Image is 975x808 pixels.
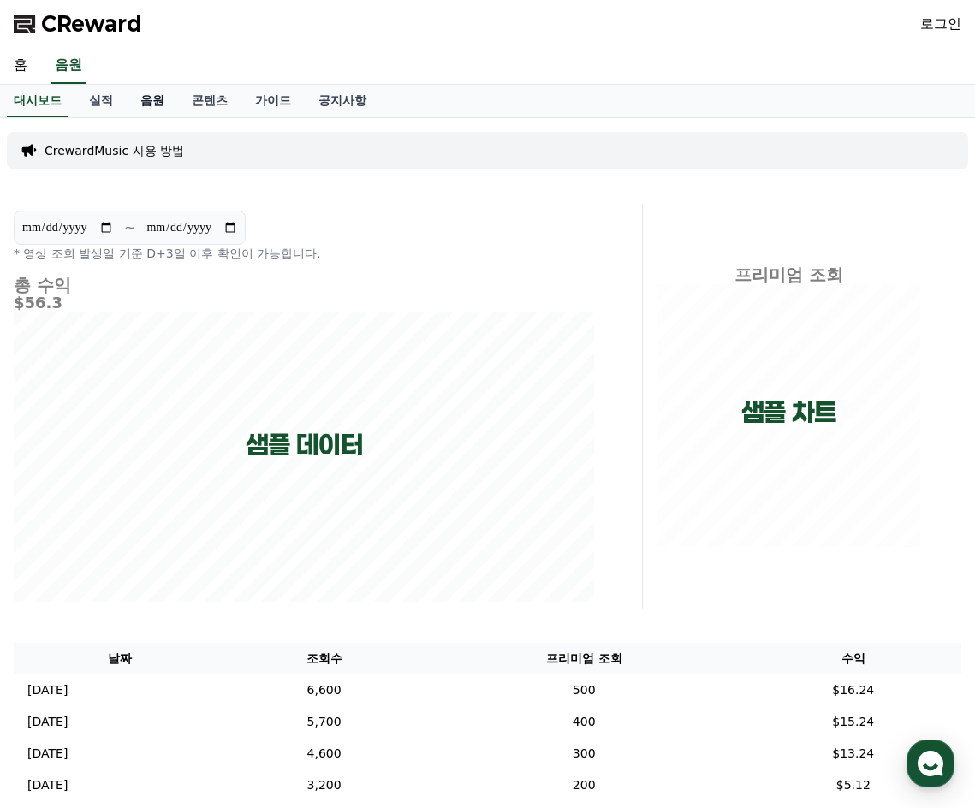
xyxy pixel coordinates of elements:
[265,568,285,582] span: 설정
[14,276,594,294] h4: 총 수익
[27,745,68,763] p: [DATE]
[178,85,241,117] a: 콘텐츠
[225,674,423,706] td: 6,600
[157,569,177,583] span: 대화
[14,245,594,262] p: * 영상 조회 발생일 기준 D+3일 이후 확인이 가능합니다.
[7,85,68,117] a: 대시보드
[225,738,423,769] td: 4,600
[5,543,113,585] a: 홈
[27,776,68,794] p: [DATE]
[920,14,961,34] a: 로그인
[27,681,68,699] p: [DATE]
[51,48,86,84] a: 음원
[27,713,68,731] p: [DATE]
[746,769,961,801] td: $5.12
[423,674,746,706] td: 500
[113,543,221,585] a: 대화
[423,769,746,801] td: 200
[746,738,961,769] td: $13.24
[746,643,961,674] th: 수익
[246,430,363,460] p: 샘플 데이터
[41,10,142,38] span: CReward
[225,706,423,738] td: 5,700
[221,543,329,585] a: 설정
[225,769,423,801] td: 3,200
[423,738,746,769] td: 300
[241,85,305,117] a: 가이드
[54,568,64,582] span: 홈
[741,397,836,428] p: 샘플 차트
[127,85,178,117] a: 음원
[423,706,746,738] td: 400
[746,674,961,706] td: $16.24
[746,706,961,738] td: $15.24
[657,265,920,284] h4: 프리미엄 조회
[14,10,142,38] a: CReward
[14,643,225,674] th: 날짜
[423,643,746,674] th: 프리미엄 조회
[45,142,184,159] a: CrewardMusic 사용 방법
[14,294,594,312] h5: $56.3
[305,85,380,117] a: 공지사항
[124,217,135,238] p: ~
[75,85,127,117] a: 실적
[225,643,423,674] th: 조회수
